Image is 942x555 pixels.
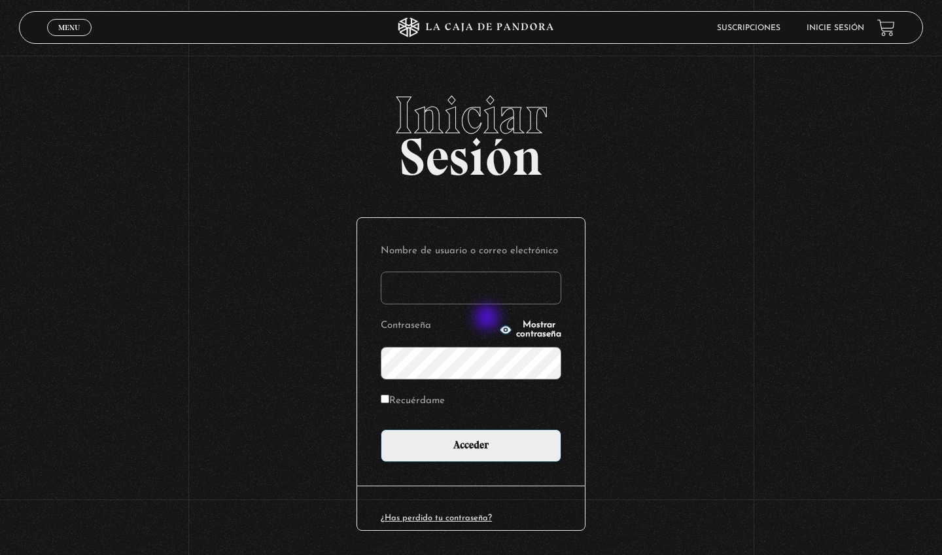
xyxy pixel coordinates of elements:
input: Acceder [381,429,561,462]
button: Mostrar contraseña [499,321,561,339]
h2: Sesión [19,89,923,173]
a: Inicie sesión [807,24,864,32]
span: Iniciar [19,89,923,141]
span: Menu [58,24,80,31]
a: ¿Has perdido tu contraseña? [381,514,492,522]
span: Cerrar [54,35,85,44]
label: Contraseña [381,316,495,336]
input: Recuérdame [381,395,389,403]
a: View your shopping cart [877,18,895,36]
a: Suscripciones [717,24,780,32]
label: Nombre de usuario o correo electrónico [381,242,561,262]
label: Recuérdame [381,391,445,412]
span: Mostrar contraseña [516,321,561,339]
